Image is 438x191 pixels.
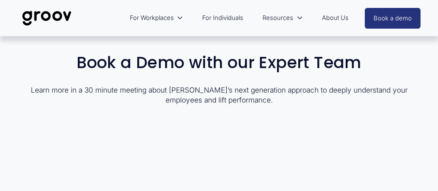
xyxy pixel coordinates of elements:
a: Book a demo [365,8,421,29]
a: folder dropdown [126,8,187,28]
img: Groov | Unlock Human Potential at Work and in Life [17,5,76,32]
a: About Us [318,8,353,28]
h2: Book a Demo with our Expert Team [17,54,421,71]
a: For Individuals [198,8,247,28]
span: Resources [262,12,293,24]
a: folder dropdown [258,8,307,28]
span: For Workplaces [130,12,174,24]
p: Learn more in a 30 minute meeting about [PERSON_NAME]’s next generation approach to deeply unders... [17,85,421,105]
